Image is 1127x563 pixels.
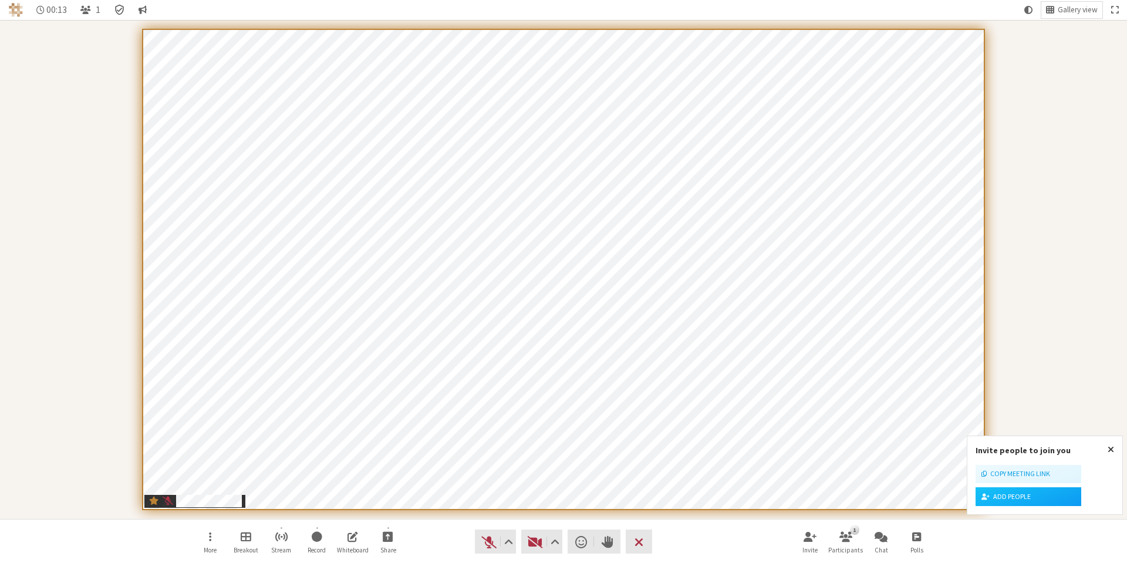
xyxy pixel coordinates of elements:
[1041,2,1102,18] button: Change layout
[194,526,227,558] button: Open menu
[626,530,652,554] button: End or leave meeting
[271,547,291,554] span: Stream
[308,547,326,554] span: Record
[134,2,151,18] button: Conversation
[828,547,863,554] span: Participants
[910,547,923,554] span: Polls
[336,526,369,558] button: Open shared whiteboard
[521,530,562,554] button: Start video (Alt+V)
[234,547,258,554] span: Breakout
[9,3,23,17] img: Iotum
[976,445,1071,456] label: Invite people to join you
[1099,436,1122,463] button: Close popover
[794,526,826,558] button: Invite participants (Alt+I)
[865,526,897,558] button: Open chat
[981,468,1050,479] div: Copy meeting link
[32,2,72,18] div: Timer
[1106,2,1123,18] button: Fullscreen
[204,547,217,554] span: More
[850,525,859,534] div: 1
[265,526,298,558] button: Start streaming
[802,547,818,554] span: Invite
[976,465,1081,484] button: Copy meeting link
[96,5,100,15] span: 1
[301,526,333,558] button: Start recording
[875,547,888,554] span: Chat
[548,530,562,554] button: Video setting
[46,5,67,15] span: 00:13
[1020,2,1037,18] button: Using system theme
[109,2,130,18] div: Meeting details Encryption enabled
[337,547,369,554] span: Whiteboard
[76,2,105,18] button: Open participant list
[900,526,933,558] button: Open poll
[1058,6,1098,15] span: Gallery view
[976,487,1081,506] button: Add people
[475,530,516,554] button: Unmute (Alt+A)
[230,526,262,558] button: Manage Breakout Rooms
[829,526,862,558] button: Open participant list
[501,530,515,554] button: Audio settings
[372,526,404,558] button: Start sharing
[594,530,620,554] button: Raise hand
[568,530,594,554] button: Send a reaction
[380,547,396,554] span: Share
